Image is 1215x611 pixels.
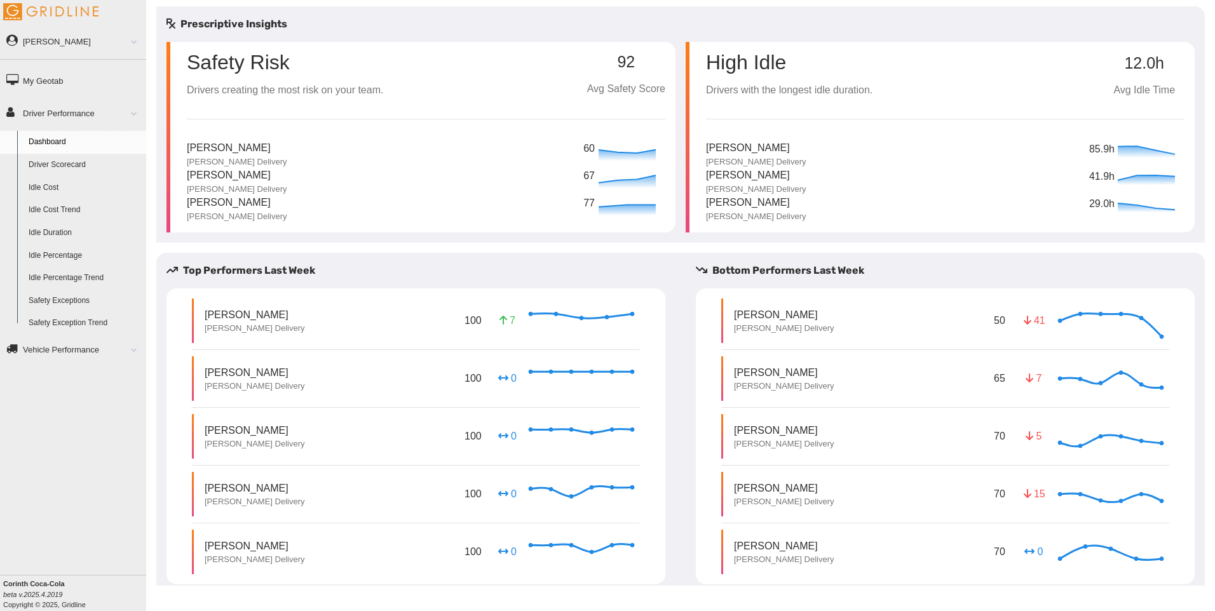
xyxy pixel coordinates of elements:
p: 65 [991,368,1008,388]
p: Drivers creating the most risk on your team. [187,83,383,98]
i: beta v.2025.4.2019 [3,591,62,598]
p: [PERSON_NAME] Delivery [734,323,834,334]
p: [PERSON_NAME] Delivery [205,380,304,392]
p: 70 [991,484,1008,504]
a: Idle Cost Trend [23,199,146,222]
p: Avg Safety Score [587,81,665,97]
p: 29.0h [1089,196,1115,222]
p: 0 [497,487,517,501]
p: [PERSON_NAME] Delivery [205,438,304,450]
p: [PERSON_NAME] [706,140,806,156]
a: Idle Cost [23,177,146,199]
p: [PERSON_NAME] [205,539,304,553]
p: 12.0h [1104,55,1184,72]
div: Copyright © 2025, Gridline [3,579,146,610]
p: [PERSON_NAME] [205,481,304,495]
a: Dashboard [23,131,146,154]
p: [PERSON_NAME] [734,481,834,495]
p: [PERSON_NAME] [734,539,834,553]
p: [PERSON_NAME] [187,140,287,156]
h5: Top Performers Last Week [166,263,675,278]
p: [PERSON_NAME] [734,423,834,438]
p: [PERSON_NAME] [187,195,287,211]
p: 0 [497,544,517,559]
p: High Idle [706,52,872,72]
p: Drivers with the longest idle duration. [706,83,872,98]
p: 77 [583,196,595,211]
p: 100 [462,426,484,446]
p: 41.9h [1089,169,1115,194]
p: [PERSON_NAME] [205,365,304,380]
p: 70 [991,542,1008,561]
p: [PERSON_NAME] Delivery [734,554,834,565]
p: 7 [1024,371,1044,386]
p: [PERSON_NAME] Delivery [706,211,806,222]
p: [PERSON_NAME] [205,307,304,322]
p: [PERSON_NAME] Delivery [706,156,806,168]
p: [PERSON_NAME] [734,365,834,380]
p: 92 [587,53,665,71]
p: [PERSON_NAME] Delivery [734,438,834,450]
p: 100 [462,484,484,504]
b: Corinth Coca-Cola [3,580,65,587]
p: [PERSON_NAME] [734,307,834,322]
a: Safety Exceptions [23,290,146,312]
p: 85.9h [1089,142,1115,167]
p: 100 [462,542,484,561]
p: [PERSON_NAME] [706,168,806,184]
p: 67 [583,168,595,184]
p: 0 [497,371,517,386]
p: [PERSON_NAME] [205,423,304,438]
p: 5 [1024,429,1044,443]
a: Idle Percentage [23,245,146,267]
p: 7 [497,313,517,328]
p: [PERSON_NAME] Delivery [205,323,304,334]
p: [PERSON_NAME] Delivery [205,554,304,565]
p: 100 [462,368,484,388]
p: [PERSON_NAME] Delivery [187,184,287,195]
h5: Bottom Performers Last Week [696,263,1205,278]
p: [PERSON_NAME] Delivery [734,380,834,392]
h5: Prescriptive Insights [166,17,287,32]
p: [PERSON_NAME] Delivery [205,496,304,507]
p: Avg Idle Time [1104,83,1184,98]
p: [PERSON_NAME] Delivery [187,211,287,222]
p: 70 [991,426,1008,446]
p: 41 [1024,313,1044,328]
p: 0 [497,429,517,443]
p: 60 [583,141,595,157]
a: Driver Scorecard [23,154,146,177]
p: [PERSON_NAME] [187,168,287,184]
p: 0 [1024,544,1044,559]
p: Safety Risk [187,52,383,72]
a: Safety Exception Trend [23,312,146,335]
p: [PERSON_NAME] Delivery [706,184,806,195]
p: 15 [1024,487,1044,501]
a: Idle Percentage Trend [23,267,146,290]
img: Gridline [3,3,98,20]
p: [PERSON_NAME] Delivery [734,496,834,507]
p: 100 [462,311,484,330]
p: 50 [991,311,1008,330]
p: [PERSON_NAME] [706,195,806,211]
a: Idle Duration [23,222,146,245]
p: [PERSON_NAME] Delivery [187,156,287,168]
